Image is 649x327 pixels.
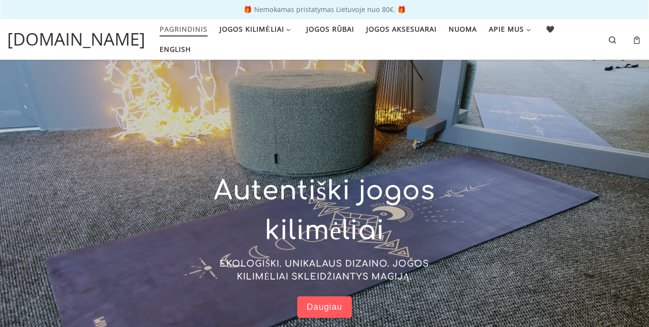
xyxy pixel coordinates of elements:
span: Pagrindinis [160,19,208,37]
a: Jogos rūbai [303,19,358,39]
span: Jogos aksesuarai [366,19,437,37]
span: 🖤 [546,19,555,37]
span: English [160,39,191,57]
span: Jogos rūbai [306,19,354,37]
a: English [157,39,195,59]
a: Jogos aksesuarai [363,19,440,39]
a: [DOMAIN_NAME] [7,26,145,52]
span: Autentiški jogos kilimėliai [214,176,435,245]
a: Daugiau [297,296,352,318]
a: Jogos kilimėliai [217,19,297,39]
a: Nuoma [446,19,480,39]
a: Pagrindinis [157,19,211,39]
span: Jogos kilimėliai [220,19,284,37]
span: Nuoma [449,19,477,37]
span: Apie mus [489,19,524,37]
span: EKOLOGIŠKI. UNIKALAUS DIZAINO. JOGOS KILIMĖLIAI SKLEIDŽIANTYS MAGIJĄ. [220,259,429,281]
span: Daugiau [307,302,342,313]
a: 🖤 [543,19,558,39]
p: 🎁 Nemokamas pristatymas Lietuvoje nuo 80€. 🎁 [10,6,639,13]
